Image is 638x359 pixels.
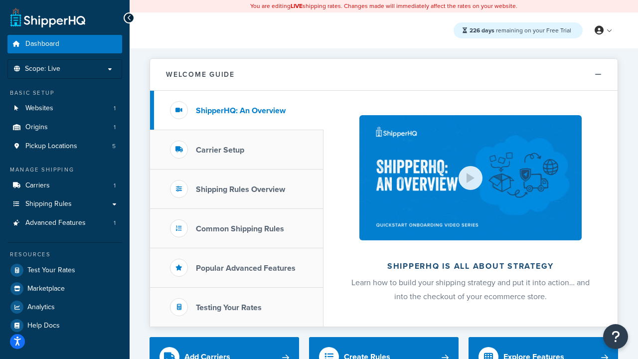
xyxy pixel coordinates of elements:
[25,65,60,73] span: Scope: Live
[350,262,591,271] h2: ShipperHQ is all about strategy
[7,177,122,195] a: Carriers1
[7,89,122,97] div: Basic Setup
[25,40,59,48] span: Dashboard
[291,1,303,10] b: LIVE
[7,261,122,279] a: Test Your Rates
[150,59,618,91] button: Welcome Guide
[27,322,60,330] span: Help Docs
[7,166,122,174] div: Manage Shipping
[27,266,75,275] span: Test Your Rates
[7,214,122,232] a: Advanced Features1
[112,142,116,151] span: 5
[7,137,122,156] li: Pickup Locations
[114,123,116,132] span: 1
[7,99,122,118] li: Websites
[7,317,122,335] a: Help Docs
[196,146,244,155] h3: Carrier Setup
[7,118,122,137] li: Origins
[27,285,65,293] span: Marketplace
[114,104,116,113] span: 1
[25,123,48,132] span: Origins
[25,219,86,227] span: Advanced Features
[114,181,116,190] span: 1
[351,277,590,302] span: Learn how to build your shipping strategy and put it into action… and into the checkout of your e...
[196,264,296,273] h3: Popular Advanced Features
[25,200,72,208] span: Shipping Rules
[7,298,122,316] a: Analytics
[196,303,262,312] h3: Testing Your Rates
[114,219,116,227] span: 1
[7,35,122,53] a: Dashboard
[7,214,122,232] li: Advanced Features
[166,71,235,78] h2: Welcome Guide
[359,115,582,240] img: ShipperHQ is all about strategy
[7,137,122,156] a: Pickup Locations5
[7,280,122,298] a: Marketplace
[25,104,53,113] span: Websites
[470,26,571,35] span: remaining on your Free Trial
[27,303,55,312] span: Analytics
[7,250,122,259] div: Resources
[25,181,50,190] span: Carriers
[25,142,77,151] span: Pickup Locations
[603,324,628,349] button: Open Resource Center
[7,118,122,137] a: Origins1
[7,195,122,213] a: Shipping Rules
[7,177,122,195] li: Carriers
[7,99,122,118] a: Websites1
[470,26,494,35] strong: 226 days
[196,185,285,194] h3: Shipping Rules Overview
[196,224,284,233] h3: Common Shipping Rules
[196,106,286,115] h3: ShipperHQ: An Overview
